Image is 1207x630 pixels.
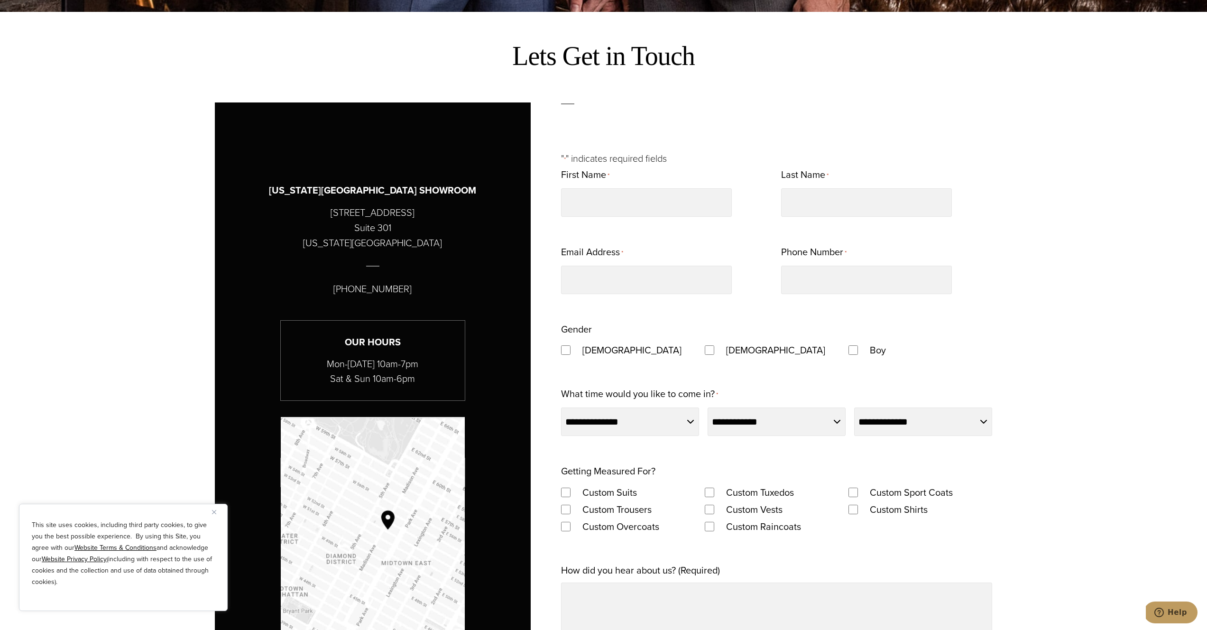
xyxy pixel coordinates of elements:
a: Website Terms & Conditions [74,543,157,553]
p: This site uses cookies, including third party cookies, to give you the best possible experience. ... [32,519,215,588]
p: " " indicates required fields [561,151,992,166]
label: First Name [561,166,609,185]
h3: [US_STATE][GEOGRAPHIC_DATA] SHOWROOM [269,183,476,198]
label: Custom Sport Coats [860,484,962,501]
label: [DEMOGRAPHIC_DATA] [573,342,691,359]
label: Boy [860,342,895,359]
label: Custom Raincoats [717,518,811,535]
label: What time would you like to come in? [561,385,718,404]
label: Phone Number [781,243,847,262]
iframe: Opens a widget where you can chat to one of our agents [1146,602,1198,625]
p: [STREET_ADDRESS] Suite 301 [US_STATE][GEOGRAPHIC_DATA] [303,205,442,250]
button: Close [212,506,223,518]
a: Website Privacy Policy [42,554,107,564]
legend: Getting Measured For? [561,463,655,480]
h2: Lets Get in Touch [215,40,993,72]
label: Custom Overcoats [573,518,669,535]
label: Custom Suits [573,484,646,501]
label: Email Address [561,243,623,262]
label: Custom Vests [717,501,792,518]
label: Custom Trousers [573,501,661,518]
label: Last Name [781,166,829,185]
label: Custom Shirts [860,501,937,518]
img: Close [212,510,216,514]
label: How did you hear about us? (Required) [561,562,720,579]
label: [DEMOGRAPHIC_DATA] [717,342,835,359]
label: Custom Tuxedos [717,484,803,501]
p: Mon-[DATE] 10am-7pm Sat & Sun 10am-6pm [281,357,465,386]
p: [PHONE_NUMBER] [333,281,412,296]
h3: Our Hours [281,335,465,350]
legend: Gender [561,321,592,338]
